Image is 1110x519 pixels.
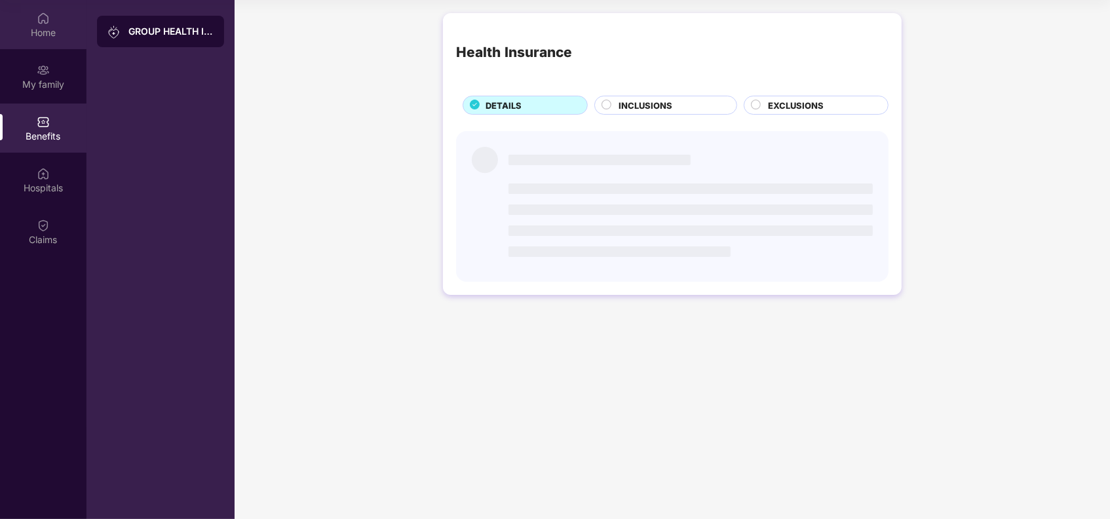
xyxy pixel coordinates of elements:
[128,25,214,38] div: GROUP HEALTH INSURANCE
[37,167,50,180] img: svg+xml;base64,PHN2ZyBpZD0iSG9zcGl0YWxzIiB4bWxucz0iaHR0cDovL3d3dy53My5vcmcvMjAwMC9zdmciIHdpZHRoPS...
[769,99,824,112] span: EXCLUSIONS
[456,42,572,64] div: Health Insurance
[37,12,50,25] img: svg+xml;base64,PHN2ZyBpZD0iSG9tZSIgeG1sbnM9Imh0dHA6Ly93d3cudzMub3JnLzIwMDAvc3ZnIiB3aWR0aD0iMjAiIG...
[107,26,121,39] img: svg+xml;base64,PHN2ZyB3aWR0aD0iMjAiIGhlaWdodD0iMjAiIHZpZXdCb3g9IjAgMCAyMCAyMCIgZmlsbD0ibm9uZSIgeG...
[37,64,50,77] img: svg+xml;base64,PHN2ZyB3aWR0aD0iMjAiIGhlaWdodD0iMjAiIHZpZXdCb3g9IjAgMCAyMCAyMCIgZmlsbD0ibm9uZSIgeG...
[37,115,50,128] img: svg+xml;base64,PHN2ZyBpZD0iQmVuZWZpdHMiIHhtbG5zPSJodHRwOi8vd3d3LnczLm9yZy8yMDAwL3N2ZyIgd2lkdGg9Ij...
[37,219,50,232] img: svg+xml;base64,PHN2ZyBpZD0iQ2xhaW0iIHhtbG5zPSJodHRwOi8vd3d3LnczLm9yZy8yMDAwL3N2ZyIgd2lkdGg9IjIwIi...
[619,99,672,112] span: INCLUSIONS
[486,99,522,112] span: DETAILS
